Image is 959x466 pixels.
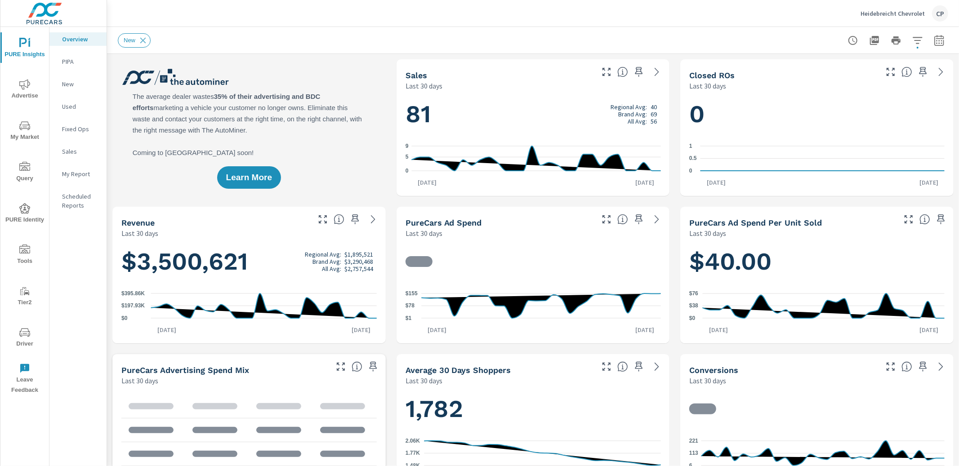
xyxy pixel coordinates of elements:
text: 0 [689,168,692,174]
p: [DATE] [700,178,732,187]
p: Last 30 days [689,80,726,91]
span: Total cost of media for all PureCars channels for the selected dealership group over the selected... [617,214,628,225]
span: Save this to your personalized report [916,65,930,79]
p: Fixed Ops [62,124,99,133]
text: $76 [689,290,698,297]
h1: 81 [406,99,661,129]
div: My Report [49,167,107,181]
p: PIPA [62,57,99,66]
p: Regional Avg: [611,103,647,111]
h1: 1,782 [406,394,661,424]
div: Sales [49,145,107,158]
a: See more details in report [934,359,948,374]
button: Print Report [887,31,905,49]
p: 40 [651,103,657,111]
p: Overview [62,35,99,44]
div: CP [932,5,948,22]
span: Tier2 [3,286,46,308]
p: All Avg: [322,265,341,272]
p: $1,895,521 [344,251,373,258]
p: Last 30 days [689,228,726,239]
p: Last 30 days [689,375,726,386]
p: Last 30 days [121,375,158,386]
text: 5 [406,154,409,160]
p: 56 [651,118,657,125]
span: Advertise [3,79,46,101]
a: See more details in report [650,212,664,226]
div: Fixed Ops [49,122,107,136]
span: Save this to your personalized report [934,212,948,226]
div: Used [49,100,107,113]
button: Make Fullscreen [334,359,348,374]
text: 9 [406,143,409,149]
span: New [118,37,141,44]
p: [DATE] [629,178,660,187]
button: Make Fullscreen [883,65,898,79]
span: Save this to your personalized report [632,65,646,79]
button: Apply Filters [909,31,927,49]
span: PURE Identity [3,203,46,225]
div: Scheduled Reports [49,190,107,212]
button: Make Fullscreen [901,212,916,226]
span: This table looks at how you compare to the amount of budget you spend per channel as opposed to y... [352,361,362,372]
a: See more details in report [650,65,664,79]
h5: PureCars Ad Spend [406,218,482,227]
p: Sales [62,147,99,156]
text: 1 [689,143,692,149]
span: PURE Insights [3,38,46,60]
h1: $40.00 [689,246,945,277]
p: Brand Avg: [312,258,341,265]
p: Last 30 days [406,375,442,386]
p: All Avg: [628,118,647,125]
button: Make Fullscreen [599,359,614,374]
span: Learn More [226,173,272,182]
text: 113 [689,450,698,457]
p: [DATE] [913,178,945,187]
a: See more details in report [366,212,380,226]
div: Overview [49,32,107,46]
h5: Revenue [121,218,155,227]
p: Brand Avg: [618,111,647,118]
p: Last 30 days [406,228,442,239]
button: Select Date Range [930,31,948,49]
span: Number of Repair Orders Closed by the selected dealership group over the selected time range. [So... [901,67,912,77]
p: [DATE] [345,325,377,334]
p: [DATE] [411,178,443,187]
h5: Conversions [689,365,738,375]
span: Number of vehicles sold by the dealership over the selected date range. [Source: This data is sou... [617,67,628,77]
text: $0 [689,315,696,321]
span: Save this to your personalized report [348,212,362,226]
text: 2.06K [406,438,420,444]
text: 0 [406,168,409,174]
a: See more details in report [650,359,664,374]
text: $395.86K [121,290,145,297]
span: Save this to your personalized report [632,359,646,374]
h5: PureCars Ad Spend Per Unit Sold [689,218,822,227]
div: PIPA [49,55,107,68]
p: [DATE] [151,325,183,334]
text: $0 [121,315,128,321]
p: [DATE] [629,325,660,334]
h5: Sales [406,71,427,80]
text: 1.77K [406,450,420,457]
p: Last 30 days [406,80,442,91]
p: Scheduled Reports [62,192,99,210]
span: Save this to your personalized report [916,359,930,374]
span: Average cost of advertising per each vehicle sold at the dealer over the selected date range. The... [919,214,930,225]
h1: $3,500,621 [121,246,377,277]
p: $2,757,544 [344,265,373,272]
text: $155 [406,290,418,297]
text: $1 [406,315,412,321]
span: Save this to your personalized report [366,359,380,374]
p: $3,290,468 [344,258,373,265]
button: Make Fullscreen [599,65,614,79]
h5: Closed ROs [689,71,735,80]
div: New [118,33,151,48]
span: Driver [3,327,46,349]
span: The number of dealer-specified goals completed by a visitor. [Source: This data is provided by th... [901,361,912,372]
span: Query [3,162,46,184]
text: $197.93K [121,303,145,309]
p: [DATE] [703,325,734,334]
a: See more details in report [934,65,948,79]
p: New [62,80,99,89]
